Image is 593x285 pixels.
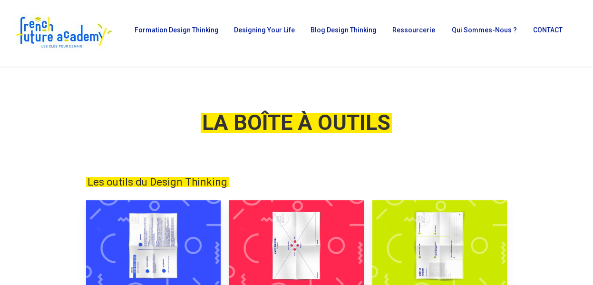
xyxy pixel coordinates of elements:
[229,27,297,40] a: Designing Your Life
[306,27,378,40] a: Blog Design Thinking
[135,26,219,34] span: Formation Design Thinking
[311,26,377,34] span: Blog Design Thinking
[528,27,565,40] a: CONTACT
[13,14,114,52] img: French Future Academy
[388,27,437,40] a: Ressourcerie
[201,110,392,135] em: LA BOÎTE À OUTILS
[533,26,563,34] span: CONTACT
[130,27,220,40] a: Formation Design Thinking
[447,27,518,40] a: Qui sommes-nous ?
[86,176,229,188] em: Les outils du Design Thinking
[234,26,295,34] span: Designing Your Life
[392,26,435,34] span: Ressourcerie
[452,26,517,34] span: Qui sommes-nous ?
